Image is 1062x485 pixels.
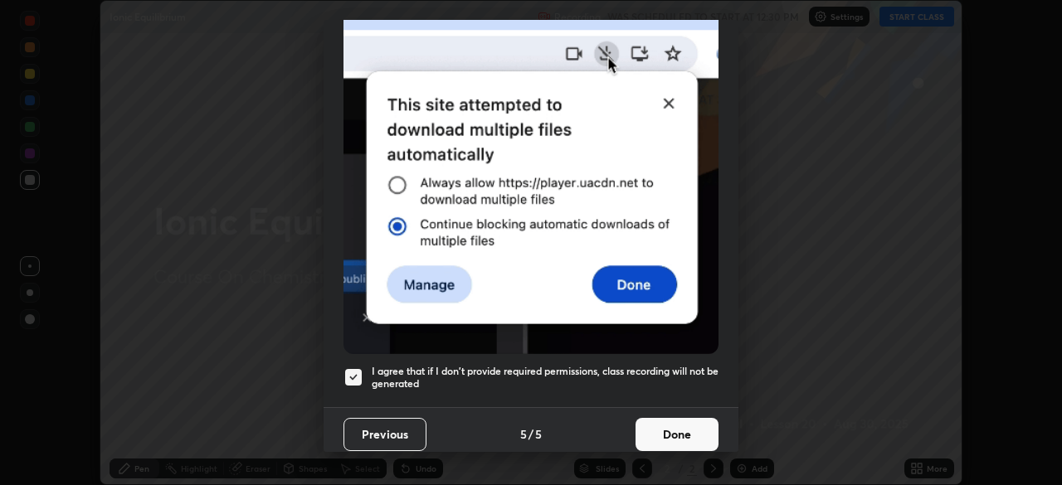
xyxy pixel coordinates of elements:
h4: 5 [535,425,542,443]
h5: I agree that if I don't provide required permissions, class recording will not be generated [372,365,719,390]
button: Previous [343,418,426,451]
button: Done [636,418,719,451]
h4: / [529,425,533,443]
h4: 5 [520,425,527,443]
